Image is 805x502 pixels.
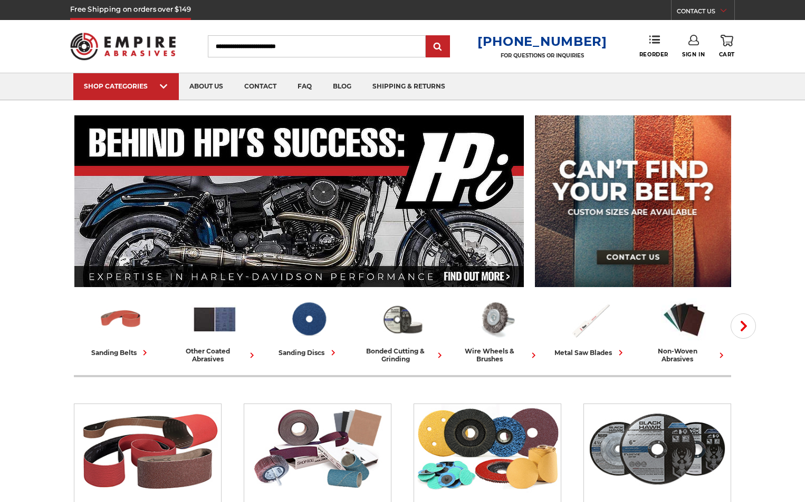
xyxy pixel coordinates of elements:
img: Other Coated Abrasives [191,297,238,342]
a: contact [234,73,287,100]
img: Wire Wheels & Brushes [473,297,520,342]
img: Metal Saw Blades [567,297,614,342]
span: Reorder [639,51,668,58]
img: Sanding Discs [414,404,561,494]
p: FOR QUESTIONS OR INQUIRIES [477,52,607,59]
a: Reorder [639,35,668,57]
a: sanding belts [78,297,164,358]
img: Sanding Discs [285,297,332,342]
img: Empire Abrasives [70,26,176,67]
div: metal saw blades [555,347,626,358]
img: promo banner for custom belts. [535,115,731,287]
span: Sign In [682,51,705,58]
a: shipping & returns [362,73,456,100]
div: SHOP CATEGORIES [84,82,168,90]
div: non-woven abrasives [641,347,727,363]
span: Cart [719,51,735,58]
div: other coated abrasives [172,347,257,363]
div: wire wheels & brushes [454,347,539,363]
img: Other Coated Abrasives [244,404,391,494]
div: sanding discs [279,347,339,358]
img: Sanding Belts [98,297,144,342]
img: Sanding Belts [74,404,221,494]
a: [PHONE_NUMBER] [477,34,607,49]
img: Bonded Cutting & Grinding [379,297,426,342]
div: bonded cutting & grinding [360,347,445,363]
a: CONTACT US [677,5,734,20]
div: sanding belts [91,347,150,358]
a: sanding discs [266,297,351,358]
a: blog [322,73,362,100]
a: metal saw blades [548,297,633,358]
a: non-woven abrasives [641,297,727,363]
a: bonded cutting & grinding [360,297,445,363]
a: other coated abrasives [172,297,257,363]
img: Non-woven Abrasives [661,297,707,342]
img: Bonded Cutting & Grinding [584,404,731,494]
a: about us [179,73,234,100]
a: wire wheels & brushes [454,297,539,363]
button: Next [731,313,756,339]
img: Banner for an interview featuring Horsepower Inc who makes Harley performance upgrades featured o... [74,115,524,287]
a: Cart [719,35,735,58]
a: faq [287,73,322,100]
